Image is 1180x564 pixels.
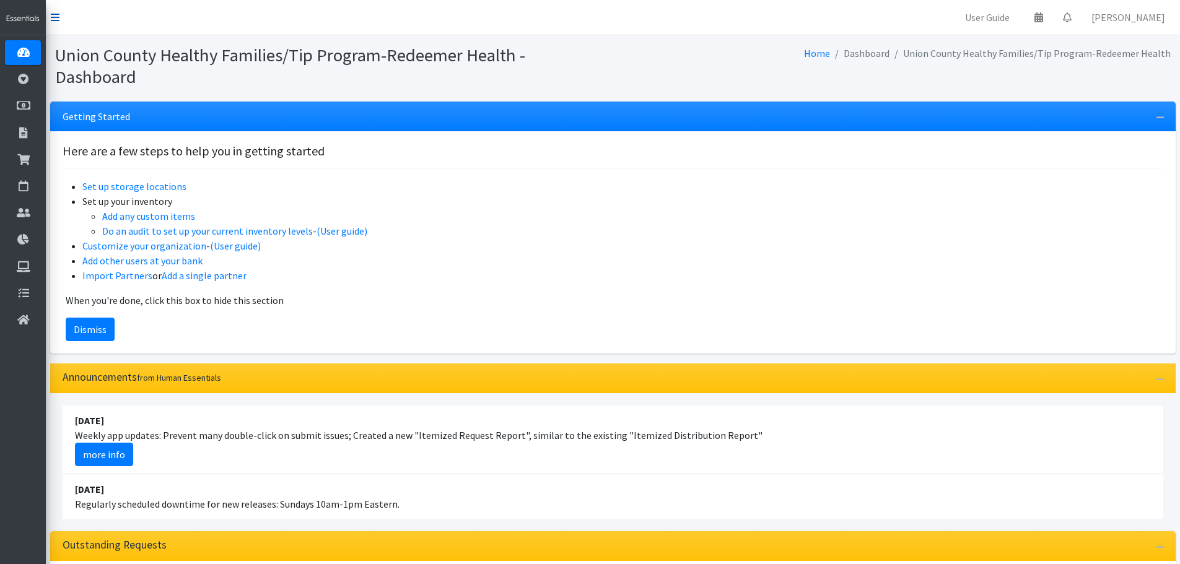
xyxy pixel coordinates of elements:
a: Home [804,47,830,59]
a: Add other users at your bank [82,254,203,267]
li: or [82,268,1163,283]
h3: Outstanding Requests [63,539,167,552]
strong: [DATE] [75,483,104,495]
h3: Announcements [63,371,221,384]
li: Regularly scheduled downtime for new releases: Sundays 10am-1pm Eastern. [63,474,1163,519]
a: (User guide) [317,225,367,237]
a: Add any custom items [102,210,195,222]
strong: [DATE] [75,414,104,427]
li: Weekly app updates: Prevent many double-click on submit issues; Created a new "Itemized Request R... [63,406,1163,474]
p: When you're done, click this box to hide this section [58,293,1168,308]
a: Set up storage locations [82,180,186,193]
li: - [82,238,1163,253]
a: Add a single partner [162,269,247,282]
li: - [102,223,1163,238]
h5: Here are a few steps to help you in getting started [63,144,1163,158]
button: Dismiss [66,318,115,341]
li: Union County Healthy Families/Tip Program-Redeemer Health [889,45,1171,63]
a: (User guide) [210,240,261,252]
a: more info [75,443,133,466]
a: User Guide [955,5,1020,30]
li: Set up your inventory [82,194,1163,238]
a: [PERSON_NAME] [1082,5,1175,30]
a: Import Partners [82,269,152,282]
img: HumanEssentials [5,14,41,24]
a: Customize your organization [82,240,206,252]
a: Do an audit to set up your current inventory levels [102,225,313,237]
div: Getting Started [50,102,1175,131]
h1: Union County Healthy Families/Tip Program-Redeemer Health - Dashboard [55,45,608,87]
li: Dashboard [830,45,889,63]
small: from Human Essentials [137,372,221,383]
